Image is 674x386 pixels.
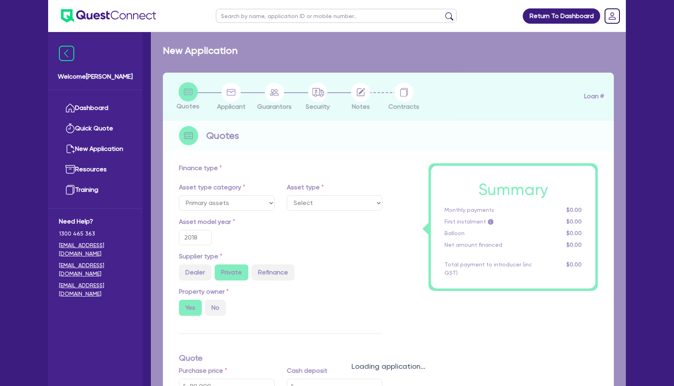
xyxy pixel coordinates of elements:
input: Search by name, application ID or mobile number... [216,9,457,23]
img: quest-connect-logo-blue [61,9,156,22]
a: [EMAIL_ADDRESS][DOMAIN_NAME] [59,241,132,258]
a: Dropdown toggle [602,6,623,26]
a: Resources [59,159,132,180]
a: New Application [59,139,132,159]
a: Quick Quote [59,118,132,139]
a: Dashboard [59,98,132,118]
a: [EMAIL_ADDRESS][DOMAIN_NAME] [59,281,132,298]
img: icon-menu-close [59,46,74,61]
div: Loading application... [151,361,626,372]
span: 1300 465 363 [59,230,132,238]
span: Need Help? [59,217,132,226]
img: resources [65,165,75,174]
a: Training [59,180,132,200]
a: [EMAIL_ADDRESS][DOMAIN_NAME] [59,261,132,278]
span: Welcome [PERSON_NAME] [58,72,133,81]
img: training [65,185,75,195]
img: new-application [65,144,75,154]
a: Return To Dashboard [523,8,600,24]
img: quick-quote [65,124,75,133]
